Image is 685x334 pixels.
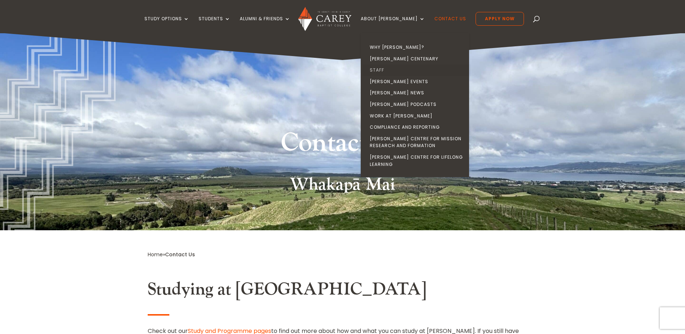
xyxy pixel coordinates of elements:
a: [PERSON_NAME] Centenary [363,53,471,65]
a: Home [148,251,163,258]
a: Compliance and Reporting [363,121,471,133]
a: [PERSON_NAME] Podcasts [363,99,471,110]
a: [PERSON_NAME] Centre for Mission Research and Formation [363,133,471,151]
a: About [PERSON_NAME] [361,16,425,33]
h2: Whakapā Mai [148,174,538,199]
a: [PERSON_NAME] Events [363,76,471,87]
span: Contact Us [165,251,195,258]
a: Apply Now [476,12,524,26]
h1: Contact Us [207,126,478,164]
a: Work at [PERSON_NAME] [363,110,471,122]
a: Why [PERSON_NAME]? [363,42,471,53]
img: Carey Baptist College [298,7,351,31]
span: » [148,251,195,258]
a: Staff [363,64,471,76]
a: [PERSON_NAME] News [363,87,471,99]
a: Contact Us [434,16,466,33]
a: Alumni & Friends [240,16,290,33]
a: Students [199,16,230,33]
a: [PERSON_NAME] Centre for Lifelong Learning [363,151,471,170]
h2: Studying at [GEOGRAPHIC_DATA] [148,279,538,304]
a: Study Options [144,16,189,33]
